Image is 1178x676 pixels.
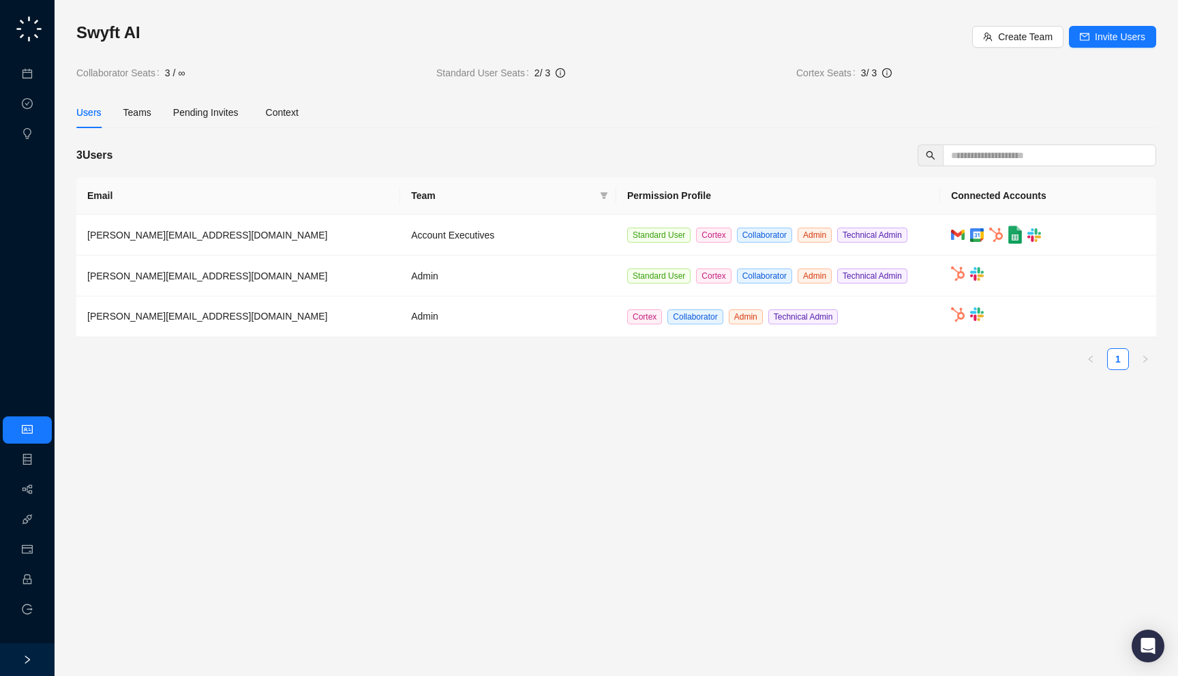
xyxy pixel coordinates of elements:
button: Invite Users [1069,26,1156,48]
th: Permission Profile [616,177,940,215]
span: team [983,32,993,42]
span: info-circle [556,68,565,78]
img: logo-small-C4UdH2pc.png [14,14,44,44]
span: [PERSON_NAME][EMAIL_ADDRESS][DOMAIN_NAME] [87,311,327,322]
span: Admin [798,228,832,243]
span: 2 / 3 [534,67,550,78]
span: Invite Users [1095,29,1145,44]
img: hubspot-DkpyWjJb.png [989,228,1003,242]
span: Standard User Seats [436,65,534,80]
td: Admin [400,296,616,337]
span: Cortex [696,268,731,283]
span: Standard User [627,268,691,283]
span: 3 / ∞ [165,65,185,80]
span: Technical Admin [837,268,907,283]
span: logout [22,604,33,615]
span: left [1087,355,1095,363]
td: Admin [400,256,616,296]
h5: 3 Users [76,147,112,164]
button: left [1080,348,1102,370]
span: info-circle [882,68,892,78]
span: right [22,655,32,664]
span: Cortex [627,309,662,324]
span: [PERSON_NAME][EMAIL_ADDRESS][DOMAIN_NAME] [87,230,327,241]
span: Technical Admin [768,309,839,324]
span: Collaborator Seats [76,65,165,80]
span: 3 / 3 [861,67,877,78]
span: Collaborator [737,268,792,283]
span: Pending Invites [173,107,239,118]
th: Connected Accounts [940,177,1156,215]
span: filter [600,191,608,200]
img: slack-Cn3INd-T.png [1027,228,1041,242]
span: mail [1080,32,1089,42]
td: Account Executives [400,215,616,256]
div: Open Intercom Messenger [1132,630,1164,662]
img: gmail-BGivzU6t.png [951,230,965,240]
li: Previous Page [1080,348,1102,370]
li: 1 [1107,348,1129,370]
span: Technical Admin [837,228,907,243]
th: Email [76,177,400,215]
span: Standard User [627,228,691,243]
span: Create Team [998,29,1053,44]
li: Next Page [1134,348,1156,370]
img: slack-Cn3INd-T.png [970,267,984,281]
img: slack-Cn3INd-T.png [970,307,984,321]
div: Context [266,105,299,120]
button: Create Team [972,26,1063,48]
span: [PERSON_NAME][EMAIL_ADDRESS][DOMAIN_NAME] [87,271,327,281]
img: hubspot-DkpyWjJb.png [951,266,965,281]
span: search [926,151,935,160]
div: Teams [123,105,151,120]
span: Collaborator [667,309,723,324]
img: google-calendar-CQ10Lu9x.png [970,228,984,242]
span: Team [411,188,594,203]
span: Cortex [696,228,731,243]
span: Admin [729,309,763,324]
span: filter [597,185,611,206]
img: google-sheets-BpkKhtRZ.png [1008,226,1022,244]
h3: Swyft AI [76,22,972,44]
div: Users [76,105,102,120]
a: 1 [1108,349,1128,369]
span: Admin [798,268,832,283]
img: hubspot-DkpyWjJb.png [951,307,965,322]
span: right [1141,355,1149,363]
span: Cortex Seats [796,65,861,80]
button: right [1134,348,1156,370]
span: Collaborator [737,228,792,243]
